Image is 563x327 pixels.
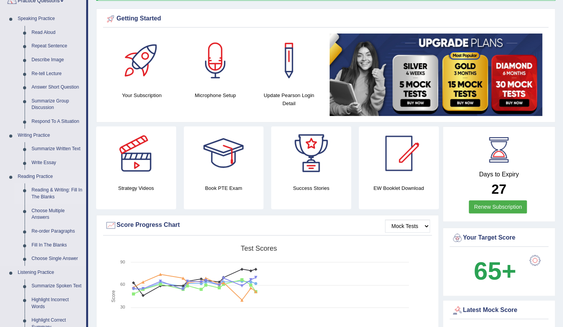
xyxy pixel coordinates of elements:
[28,293,86,314] a: Highlight Incorrect Words
[14,12,86,26] a: Speaking Practice
[96,184,176,192] h4: Strategy Videos
[120,305,125,309] text: 30
[182,91,248,99] h4: Microphone Setup
[28,204,86,225] a: Choose Multiple Answers
[28,225,86,238] a: Re-order Paragraphs
[120,260,125,264] text: 90
[28,94,86,115] a: Summarize Group Discussion
[28,39,86,53] a: Repeat Sentence
[241,245,277,252] tspan: Test scores
[474,257,516,285] b: 65+
[28,183,86,204] a: Reading & Writing: Fill In The Blanks
[28,252,86,266] a: Choose Single Answer
[28,279,86,293] a: Summarize Spoken Text
[28,238,86,252] a: Fill In The Blanks
[359,184,439,192] h4: EW Booklet Download
[109,91,175,99] h4: Your Subscription
[330,34,542,116] img: small5.jpg
[105,220,430,231] div: Score Progress Chart
[120,282,125,287] text: 60
[28,142,86,156] a: Summarize Written Text
[256,91,322,107] h4: Update Pearson Login Detail
[28,67,86,81] a: Re-tell Lecture
[28,115,86,129] a: Respond To A Situation
[28,156,86,170] a: Write Essay
[28,26,86,40] a: Read Aloud
[111,290,116,302] tspan: Score
[184,184,264,192] h4: Book PTE Exam
[451,232,547,244] div: Your Target Score
[28,80,86,94] a: Answer Short Question
[14,129,86,143] a: Writing Practice
[451,171,547,178] h4: Days to Expiry
[469,200,527,213] a: Renew Subscription
[14,266,86,280] a: Listening Practice
[105,13,546,25] div: Getting Started
[14,170,86,184] a: Reading Practice
[491,181,506,196] b: 27
[28,53,86,67] a: Describe Image
[271,184,351,192] h4: Success Stories
[451,305,547,316] div: Latest Mock Score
